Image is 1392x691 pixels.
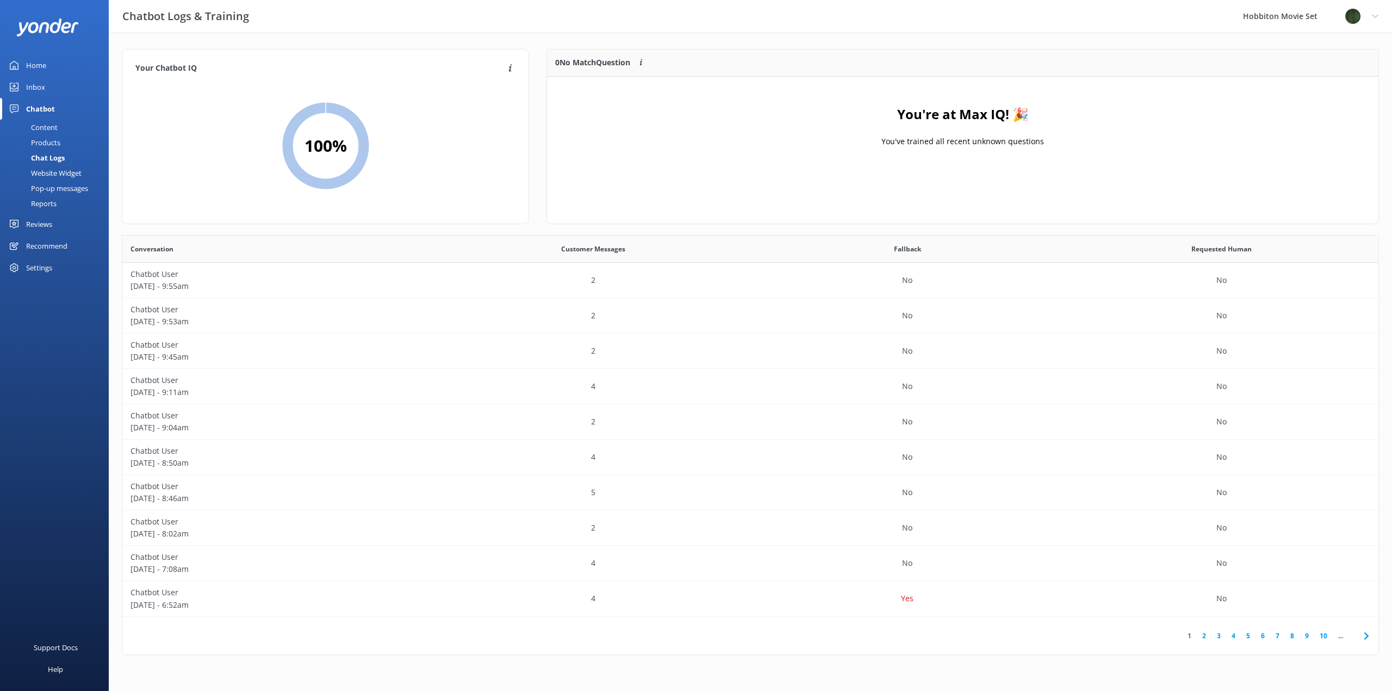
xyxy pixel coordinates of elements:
[130,480,428,492] p: Chatbot User
[130,339,428,351] p: Chatbot User
[1216,416,1227,428] p: No
[591,593,595,604] p: 4
[1314,631,1333,641] a: 10
[130,457,428,469] p: [DATE] - 8:50am
[902,451,912,463] p: No
[26,257,52,279] div: Settings
[130,422,428,434] p: [DATE] - 9:04am
[591,486,595,498] p: 5
[7,150,65,165] div: Chat Logs
[881,135,1044,147] p: You've trained all recent unknown questions
[122,263,1378,616] div: grid
[304,133,347,159] h2: 100 %
[7,120,109,135] a: Content
[547,77,1378,186] div: grid
[901,593,913,604] p: Yes
[561,244,625,254] span: Customer Messages
[135,63,505,75] h4: Your Chatbot IQ
[130,445,428,457] p: Chatbot User
[130,386,428,398] p: [DATE] - 9:11am
[591,345,595,357] p: 2
[1191,244,1252,254] span: Requested Human
[591,451,595,463] p: 4
[7,120,58,135] div: Content
[122,404,1378,440] div: row
[122,298,1378,334] div: row
[48,658,63,680] div: Help
[1216,557,1227,569] p: No
[555,57,630,69] p: 0 No Match Question
[591,416,595,428] p: 2
[902,522,912,534] p: No
[130,551,428,563] p: Chatbot User
[130,563,428,575] p: [DATE] - 7:08am
[26,76,45,98] div: Inbox
[122,369,1378,404] div: row
[902,310,912,322] p: No
[130,599,428,611] p: [DATE] - 6:52am
[34,637,78,658] div: Support Docs
[7,165,109,181] a: Website Widget
[1216,522,1227,534] p: No
[26,54,46,76] div: Home
[897,104,1029,125] h4: You're at Max IQ! 🎉
[1197,631,1211,641] a: 2
[1216,486,1227,498] p: No
[902,557,912,569] p: No
[130,316,428,328] p: [DATE] - 9:53am
[130,304,428,316] p: Chatbot User
[1333,631,1348,641] span: ...
[1216,274,1227,286] p: No
[1216,593,1227,604] p: No
[16,18,79,36] img: yonder-white-logo.png
[130,410,428,422] p: Chatbot User
[1182,631,1197,641] a: 1
[1216,451,1227,463] p: No
[130,528,428,540] p: [DATE] - 8:02am
[122,334,1378,369] div: row
[1256,631,1270,641] a: 6
[26,98,55,120] div: Chatbot
[1211,631,1226,641] a: 3
[130,374,428,386] p: Chatbot User
[1241,631,1256,641] a: 5
[122,8,249,25] h3: Chatbot Logs & Training
[7,165,82,181] div: Website Widget
[7,181,88,196] div: Pop-up messages
[1300,631,1314,641] a: 9
[122,263,1378,298] div: row
[1216,380,1227,392] p: No
[130,351,428,363] p: [DATE] - 9:45am
[902,345,912,357] p: No
[902,486,912,498] p: No
[122,440,1378,475] div: row
[902,380,912,392] p: No
[26,213,52,235] div: Reviews
[130,587,428,599] p: Chatbot User
[130,268,428,280] p: Chatbot User
[122,546,1378,581] div: row
[7,150,109,165] a: Chat Logs
[1216,310,1227,322] p: No
[122,510,1378,546] div: row
[591,380,595,392] p: 4
[902,416,912,428] p: No
[591,274,595,286] p: 2
[130,516,428,528] p: Chatbot User
[902,274,912,286] p: No
[7,196,109,211] a: Reports
[7,135,109,150] a: Products
[130,280,428,292] p: [DATE] - 9:55am
[1216,345,1227,357] p: No
[894,244,921,254] span: Fallback
[130,492,428,504] p: [DATE] - 8:46am
[122,475,1378,510] div: row
[591,522,595,534] p: 2
[7,135,60,150] div: Products
[591,310,595,322] p: 2
[1270,631,1285,641] a: 7
[1285,631,1300,641] a: 8
[122,581,1378,616] div: row
[1226,631,1241,641] a: 4
[26,235,67,257] div: Recommend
